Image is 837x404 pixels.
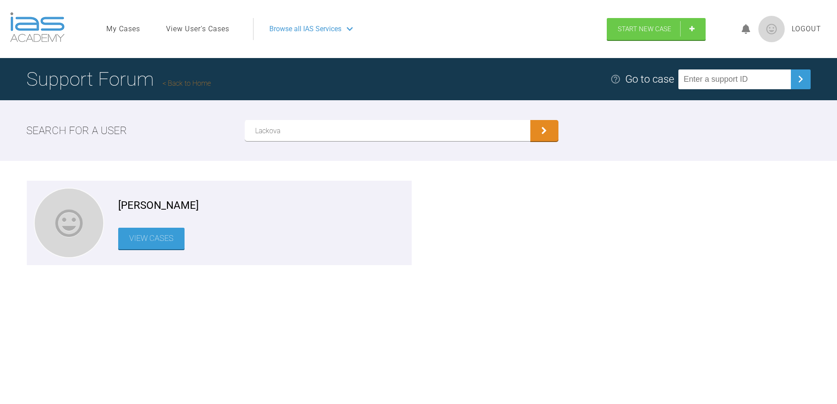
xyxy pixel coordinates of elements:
[10,12,65,42] img: logo-light.3e3ef733.png
[118,228,185,249] a: View Cases
[618,25,671,33] span: Start New Case
[678,69,791,89] input: Enter a support ID
[794,72,808,86] img: chevronRight.28bd32b0.svg
[625,71,674,87] div: Go to case
[792,23,821,35] a: Logout
[118,197,199,214] span: [PERSON_NAME]
[26,64,211,95] h1: Support Forum
[106,23,140,35] a: My Cases
[607,18,706,40] a: Start New Case
[26,122,127,139] h2: Search for a user
[269,23,341,35] span: Browse all IAS Services
[35,189,103,257] img: Adriana Lackova
[610,74,621,84] img: help.e70b9f3d.svg
[163,79,211,87] a: Back to Home
[758,16,785,42] img: profile.png
[166,23,229,35] a: View User's Cases
[245,120,530,141] input: Enter a user's name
